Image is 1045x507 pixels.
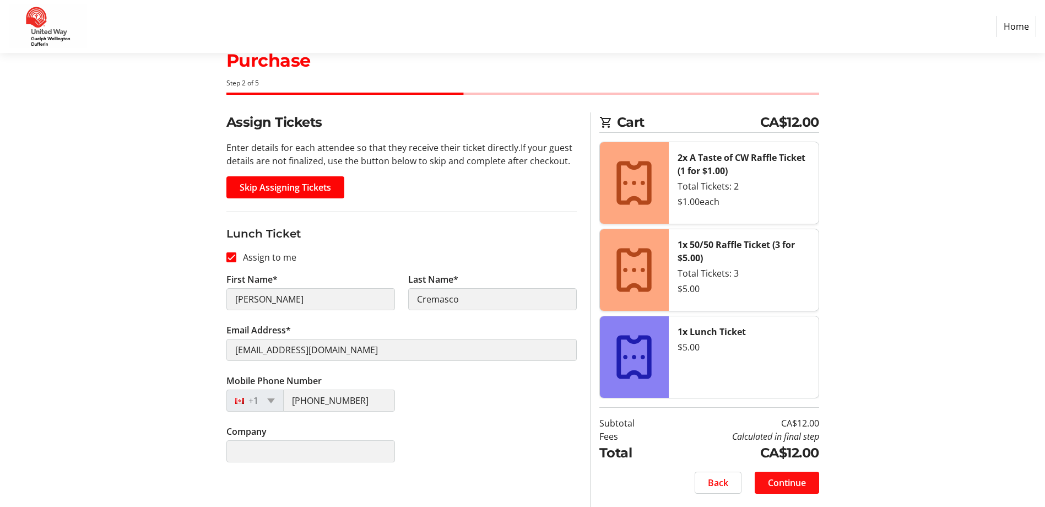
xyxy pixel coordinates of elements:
div: Total Tickets: 2 [678,180,810,193]
td: Total [599,443,663,463]
button: Skip Assigning Tickets [226,176,344,198]
span: CA$12.00 [760,112,819,132]
label: Assign to me [236,251,296,264]
td: Subtotal [599,417,663,430]
span: Back [708,476,728,489]
label: Company [226,425,267,438]
div: $5.00 [678,341,810,354]
input: (506) 234-5678 [283,390,395,412]
div: Total Tickets: 3 [678,267,810,280]
td: CA$12.00 [663,417,819,430]
strong: 2x A Taste of CW Raffle Ticket (1 for $1.00) [678,152,805,177]
strong: 1x Lunch Ticket [678,326,746,338]
div: $1.00 each [678,195,810,208]
h3: Lunch Ticket [226,225,577,242]
span: Skip Assigning Tickets [240,181,331,194]
button: Continue [755,472,819,494]
td: Fees [599,430,663,443]
img: United Way Guelph Wellington Dufferin's Logo [9,4,87,48]
label: Last Name* [408,273,458,286]
div: $5.00 [678,282,810,295]
td: CA$12.00 [663,443,819,463]
div: Step 2 of 5 [226,78,819,88]
p: Enter details for each attendee so that they receive their ticket directly. If your guest details... [226,141,577,168]
label: First Name* [226,273,278,286]
a: Home [997,16,1036,37]
strong: 1x 50/50 Raffle Ticket (3 for $5.00) [678,239,795,264]
td: Calculated in final step [663,430,819,443]
button: Back [695,472,741,494]
label: Email Address* [226,323,291,337]
span: Continue [768,476,806,489]
label: Mobile Phone Number [226,374,322,387]
span: Cart [617,112,760,132]
h1: Purchase [226,47,819,74]
h2: Assign Tickets [226,112,577,132]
